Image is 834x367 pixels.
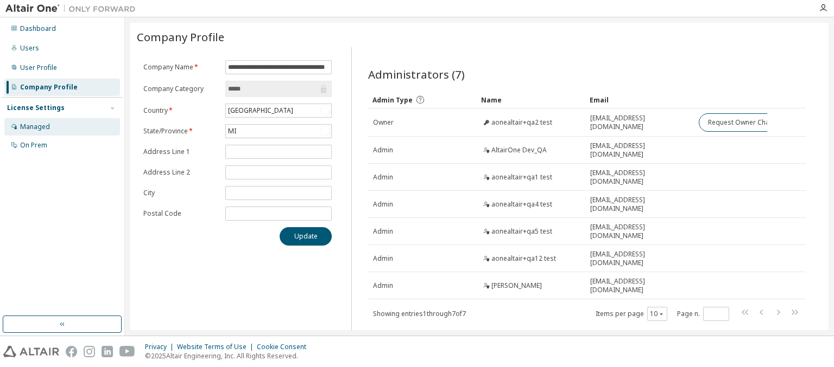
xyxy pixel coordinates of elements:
span: aonealtair+qa2 test [491,118,552,127]
button: 10 [650,310,665,318]
span: [EMAIL_ADDRESS][DOMAIN_NAME] [590,250,689,267]
div: Users [20,44,39,53]
p: © 2025 Altair Engineering, Inc. All Rights Reserved. [145,351,313,360]
button: Request Owner Change [699,113,791,132]
div: [GEOGRAPHIC_DATA] [226,105,295,117]
label: Country [143,106,219,115]
label: Address Line 1 [143,147,219,156]
label: Postal Code [143,209,219,218]
div: User Profile [20,63,57,72]
label: Company Category [143,85,219,93]
span: Items per page [596,307,667,321]
div: Privacy [145,343,177,351]
label: Address Line 2 [143,168,219,177]
button: Update [280,227,332,246]
span: AltairOne Dev_QA [491,146,547,154]
div: MI [226,125,331,138]
span: [EMAIL_ADDRESS][DOMAIN_NAME] [590,141,689,159]
span: Page n. [677,307,729,321]
span: Showing entries 1 through 7 of 7 [373,309,466,318]
img: Altair One [5,3,141,14]
img: youtube.svg [119,346,135,357]
div: On Prem [20,141,47,150]
span: Admin [373,146,393,154]
span: [EMAIL_ADDRESS][DOMAIN_NAME] [590,196,689,213]
label: State/Province [143,127,219,136]
span: aonealtair+qa4 test [491,200,552,209]
div: License Settings [7,104,65,112]
div: Website Terms of Use [177,343,257,351]
span: Administrators (7) [368,67,465,82]
span: Owner [373,118,394,127]
div: Dashboard [20,24,56,33]
img: instagram.svg [84,346,95,357]
span: aonealtair+qa12 test [491,254,556,263]
div: MI [226,125,238,137]
span: aonealtair+qa5 test [491,227,552,236]
img: facebook.svg [66,346,77,357]
span: [EMAIL_ADDRESS][DOMAIN_NAME] [590,223,689,240]
label: City [143,189,219,197]
div: Company Profile [20,83,78,92]
span: Admin [373,227,393,236]
span: [EMAIL_ADDRESS][DOMAIN_NAME] [590,114,689,131]
div: Managed [20,123,50,131]
div: Email [590,91,690,108]
span: aonealtair+qa1 test [491,173,552,182]
div: Name [481,91,581,108]
img: linkedin.svg [102,346,113,357]
span: Admin [373,281,393,290]
span: Admin [373,200,393,209]
span: Admin [373,173,393,182]
img: altair_logo.svg [3,346,59,357]
span: [EMAIL_ADDRESS][DOMAIN_NAME] [590,277,689,294]
span: Company Profile [137,29,224,44]
span: Admin Type [372,95,413,105]
span: Admin [373,254,393,263]
label: Company Name [143,63,219,72]
span: [PERSON_NAME] [491,281,542,290]
span: [EMAIL_ADDRESS][DOMAIN_NAME] [590,169,689,186]
div: Cookie Consent [257,343,313,351]
div: [GEOGRAPHIC_DATA] [226,104,331,117]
